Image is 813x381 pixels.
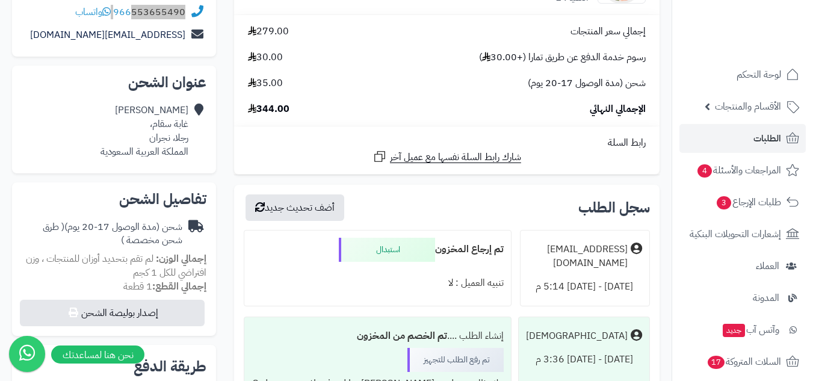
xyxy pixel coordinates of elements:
[30,28,185,42] a: [EMAIL_ADDRESS][DOMAIN_NAME]
[20,300,205,326] button: إصدار بوليصة الشحن
[134,359,206,374] h2: طريقة الدفع
[753,290,779,306] span: المدونة
[526,348,642,371] div: [DATE] - [DATE] 3:36 م
[715,98,781,115] span: الأقسام والمنتجات
[357,329,447,343] b: تم الخصم من المخزون
[248,25,289,39] span: 279.00
[679,347,806,376] a: السلات المتروكة17
[22,220,182,248] div: شحن (مدة الوصول 17-20 يوم)
[246,194,344,221] button: أضف تحديث جديد
[372,149,521,164] a: شارك رابط السلة نفسها مع عميل آخر
[679,283,806,312] a: المدونة
[390,150,521,164] span: شارك رابط السلة نفسها مع عميل آخر
[248,76,283,90] span: 35.00
[696,162,781,179] span: المراجعات والأسئلة
[570,25,646,39] span: إجمالي سعر المنتجات
[679,252,806,280] a: العملاء
[717,196,731,209] span: 3
[152,279,206,294] strong: إجمالي القطع:
[722,321,779,338] span: وآتس آب
[407,348,504,372] div: تم رفع الطلب للتجهيز
[528,275,642,299] div: [DATE] - [DATE] 5:14 م
[252,271,504,295] div: تنبيه العميل : لا
[690,226,781,243] span: إشعارات التحويلات البنكية
[339,238,435,262] div: استبدال
[716,194,781,211] span: طلبات الإرجاع
[252,324,504,348] div: إنشاء الطلب ....
[156,252,206,266] strong: إجمالي الوزن:
[737,66,781,83] span: لوحة التحكم
[679,188,806,217] a: طلبات الإرجاع3
[248,102,289,116] span: 344.00
[100,104,188,158] div: [PERSON_NAME] غابة سقام، رجلا، نجران المملكة العربية السعودية
[75,5,111,19] a: واتساب
[43,220,182,248] span: ( طرق شحن مخصصة )
[526,329,628,343] div: [DEMOGRAPHIC_DATA]
[239,136,655,150] div: رابط السلة
[679,124,806,153] a: الطلبات
[113,5,185,19] a: 966553655490
[528,243,628,270] div: [EMAIL_ADDRESS][DOMAIN_NAME]
[479,51,646,64] span: رسوم خدمة الدفع عن طريق تمارا (+30.00 )
[578,200,650,215] h3: سجل الطلب
[123,279,206,294] small: 1 قطعة
[26,252,206,280] span: لم تقم بتحديد أوزان للمنتجات ، وزن افتراضي للكل 1 كجم
[248,51,283,64] span: 30.00
[22,75,206,90] h2: عنوان الشحن
[756,258,779,274] span: العملاء
[679,315,806,344] a: وآتس آبجديد
[697,164,712,178] span: 4
[753,130,781,147] span: الطلبات
[679,60,806,89] a: لوحة التحكم
[435,242,504,256] b: تم إرجاع المخزون
[22,192,206,206] h2: تفاصيل الشحن
[706,353,781,370] span: السلات المتروكة
[590,102,646,116] span: الإجمالي النهائي
[679,156,806,185] a: المراجعات والأسئلة4
[723,324,745,337] span: جديد
[528,76,646,90] span: شحن (مدة الوصول 17-20 يوم)
[679,220,806,249] a: إشعارات التحويلات البنكية
[708,356,725,369] span: 17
